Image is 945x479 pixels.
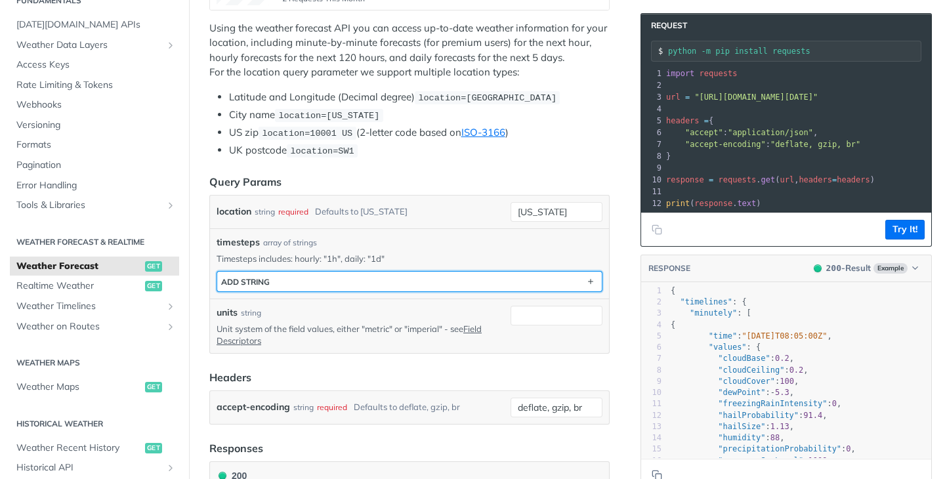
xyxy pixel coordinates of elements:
[145,281,162,291] span: get
[719,175,757,184] span: requests
[165,301,176,312] button: Show subpages for Weather Timelines
[16,320,162,333] span: Weather on Routes
[217,202,251,221] label: location
[16,199,162,212] span: Tools & Libraries
[10,458,179,478] a: Historical APIShow subpages for Historical API
[648,262,691,275] button: RESPONSE
[641,186,663,198] div: 11
[671,456,832,465] span: : ,
[145,443,162,453] span: get
[641,150,663,162] div: 8
[255,202,275,221] div: string
[718,422,765,431] span: "hailSize"
[165,200,176,211] button: Show subpages for Tools & Libraries
[709,343,747,352] span: "values"
[671,365,808,375] span: : ,
[680,297,732,306] span: "timelines"
[10,196,179,215] a: Tools & LibrariesShow subpages for Tools & Libraries
[775,388,789,397] span: 5.3
[718,411,799,420] span: "hailProbability"
[641,308,661,319] div: 3
[418,93,556,103] span: location=[GEOGRAPHIC_DATA]
[799,175,832,184] span: headers
[832,175,837,184] span: =
[641,297,661,308] div: 2
[229,108,610,123] li: City name
[780,175,794,184] span: url
[641,103,663,115] div: 4
[648,220,666,239] button: Copy to clipboard
[728,128,813,137] span: "application/json"
[789,365,804,375] span: 0.2
[354,398,460,417] div: Defaults to deflate, gzip, br
[718,399,827,408] span: "freezingRainIntensity"
[761,175,776,184] span: get
[209,440,263,456] div: Responses
[641,444,661,455] div: 15
[775,354,789,363] span: 0.2
[641,376,661,387] div: 9
[666,93,681,102] span: url
[10,75,179,95] a: Rate Limiting & Tokens
[641,320,661,331] div: 4
[666,152,671,161] span: }
[718,354,770,363] span: "cloudBase"
[209,369,251,385] div: Headers
[885,220,925,239] button: Try It!
[685,93,690,102] span: =
[221,277,270,287] div: ADD string
[16,18,176,31] span: [DATE][DOMAIN_NAME] APIs
[737,199,756,208] span: text
[16,79,176,92] span: Rate Limiting & Tokens
[641,285,661,297] div: 1
[641,68,663,79] div: 1
[217,306,238,320] label: units
[671,286,675,295] span: {
[666,116,700,125] span: headers
[16,280,142,293] span: Realtime Weather
[641,331,661,342] div: 5
[10,297,179,316] a: Weather TimelinesShow subpages for Weather Timelines
[217,272,602,291] button: ADD string
[666,199,761,208] span: ( . )
[641,353,661,364] div: 7
[229,143,610,158] li: UK postcode
[641,365,661,376] div: 8
[641,115,663,127] div: 5
[10,115,179,135] a: Versioning
[666,175,875,184] span: . ( , )
[317,398,347,417] div: required
[826,262,871,275] div: - Result
[290,146,354,156] span: location=SW1
[770,433,780,442] span: 88
[229,125,610,140] li: US zip (2-letter code based on )
[165,40,176,51] button: Show subpages for Weather Data Layers
[666,69,694,78] span: import
[873,263,908,274] span: Example
[16,58,176,72] span: Access Keys
[668,47,921,56] input: Request instructions
[641,455,661,467] div: 16
[671,377,799,386] span: : ,
[644,20,687,31] span: Request
[666,199,690,208] span: print
[641,410,661,421] div: 12
[709,331,737,341] span: "time"
[666,140,860,149] span: :
[10,418,179,430] h2: Historical Weather
[671,433,785,442] span: : ,
[145,261,162,272] span: get
[671,422,794,431] span: : ,
[10,15,179,35] a: [DATE][DOMAIN_NAME] APIs
[666,128,818,137] span: : ,
[16,119,176,132] span: Versioning
[826,263,841,273] span: 200
[700,69,738,78] span: requests
[641,138,663,150] div: 7
[641,432,661,444] div: 14
[10,35,179,55] a: Weather Data LayersShow subpages for Weather Data Layers
[16,442,142,455] span: Weather Recent History
[690,308,737,318] span: "minutely"
[145,382,162,392] span: get
[770,140,860,149] span: "deflate, gzip, br"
